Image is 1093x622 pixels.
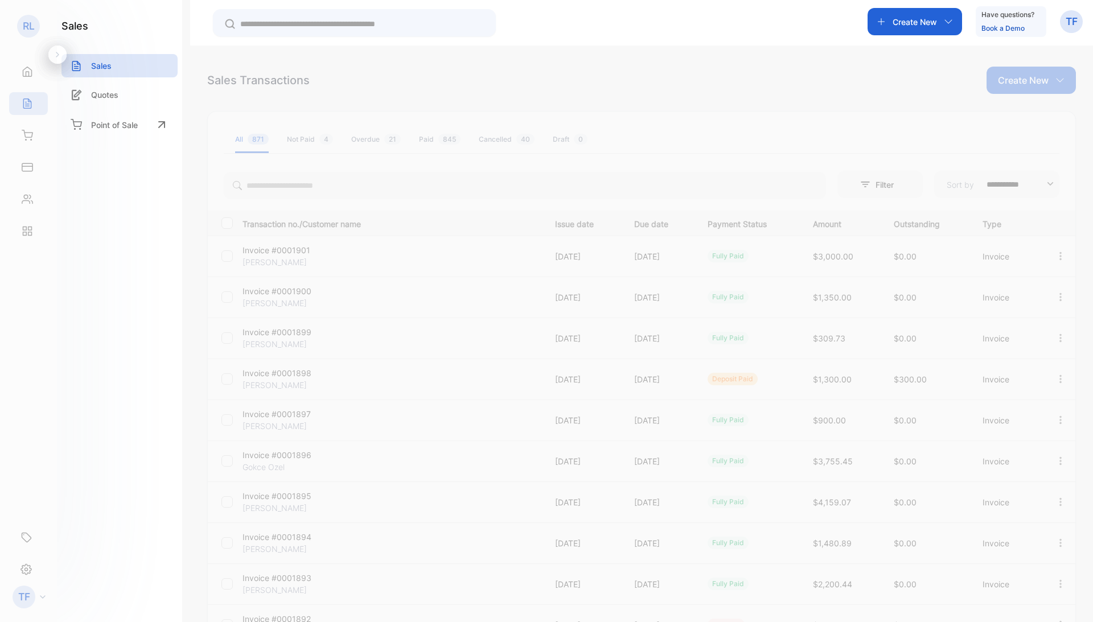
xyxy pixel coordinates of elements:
[1066,14,1078,29] p: TF
[243,256,342,268] p: [PERSON_NAME]
[438,134,461,145] span: 845
[983,216,1032,230] p: Type
[207,72,310,89] div: Sales Transactions
[983,291,1032,303] p: Invoice
[934,171,1059,198] button: Sort by
[894,415,917,425] span: $0.00
[248,134,269,145] span: 871
[243,216,541,230] p: Transaction no./Customer name
[813,333,845,343] span: $309.73
[987,67,1076,94] button: Create New
[894,497,917,507] span: $0.00
[243,461,342,473] p: Gokce Ozel
[243,285,342,297] p: Invoice #0001900
[18,590,30,604] p: TF
[61,83,178,106] a: Quotes
[243,244,342,256] p: Invoice #0001901
[708,216,790,230] p: Payment Status
[708,332,749,344] div: fully paid
[243,543,342,555] p: [PERSON_NAME]
[243,584,342,596] p: [PERSON_NAME]
[243,572,342,584] p: Invoice #0001893
[634,250,684,262] p: [DATE]
[91,89,118,101] p: Quotes
[708,291,749,303] div: fully paid
[998,73,1049,87] p: Create New
[894,293,917,302] span: $0.00
[894,216,959,230] p: Outstanding
[555,291,611,303] p: [DATE]
[351,134,401,145] div: Overdue
[894,538,917,548] span: $0.00
[243,297,342,309] p: [PERSON_NAME]
[981,9,1034,20] p: Have questions?
[243,367,342,379] p: Invoice #0001898
[553,134,587,145] div: Draft
[894,374,927,384] span: $300.00
[516,134,535,145] span: 40
[555,537,611,549] p: [DATE]
[983,537,1032,549] p: Invoice
[319,134,333,145] span: 4
[894,579,917,589] span: $0.00
[983,455,1032,467] p: Invoice
[555,496,611,508] p: [DATE]
[708,537,749,549] div: fully paid
[243,338,342,350] p: [PERSON_NAME]
[894,456,917,466] span: $0.00
[813,216,871,230] p: Amount
[555,414,611,426] p: [DATE]
[708,455,749,467] div: fully paid
[634,537,684,549] p: [DATE]
[813,456,853,466] span: $3,755.45
[813,293,852,302] span: $1,350.00
[243,408,342,420] p: Invoice #0001897
[708,373,758,385] div: deposit paid
[243,449,342,461] p: Invoice #0001896
[813,415,846,425] span: $900.00
[634,496,684,508] p: [DATE]
[813,374,852,384] span: $1,300.00
[983,250,1032,262] p: Invoice
[894,333,917,343] span: $0.00
[555,216,611,230] p: Issue date
[893,16,937,28] p: Create New
[61,54,178,77] a: Sales
[981,24,1025,32] a: Book a Demo
[983,373,1032,385] p: Invoice
[634,373,684,385] p: [DATE]
[1060,8,1083,35] button: TF
[555,455,611,467] p: [DATE]
[813,252,853,261] span: $3,000.00
[555,332,611,344] p: [DATE]
[868,8,962,35] button: Create New
[243,379,342,391] p: [PERSON_NAME]
[384,134,401,145] span: 21
[91,60,112,72] p: Sales
[419,134,461,145] div: Paid
[708,578,749,590] div: fully paid
[574,134,587,145] span: 0
[243,490,342,502] p: Invoice #0001895
[983,414,1032,426] p: Invoice
[708,250,749,262] div: fully paid
[555,250,611,262] p: [DATE]
[243,531,342,543] p: Invoice #0001894
[708,414,749,426] div: fully paid
[708,496,749,508] div: fully paid
[983,578,1032,590] p: Invoice
[947,179,974,191] p: Sort by
[235,134,269,145] div: All
[983,332,1032,344] p: Invoice
[479,134,535,145] div: Cancelled
[555,373,611,385] p: [DATE]
[634,332,684,344] p: [DATE]
[61,112,178,137] a: Point of Sale
[243,502,342,514] p: [PERSON_NAME]
[634,578,684,590] p: [DATE]
[91,119,138,131] p: Point of Sale
[555,578,611,590] p: [DATE]
[894,252,917,261] span: $0.00
[61,18,88,34] h1: sales
[243,420,342,432] p: [PERSON_NAME]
